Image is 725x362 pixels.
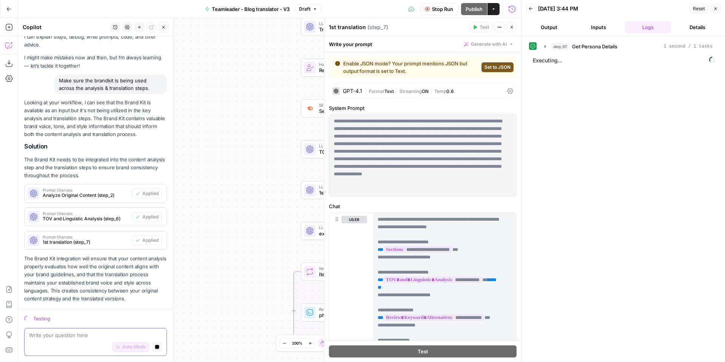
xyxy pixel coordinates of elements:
div: SEO ResearchSemrush Keyword Magic ToolStep 19 [301,99,418,118]
button: Set to JSON [481,62,514,72]
span: | [394,87,400,94]
span: Run Code · Python [319,306,395,312]
span: step_67 [551,43,569,50]
span: Prompt Changes [43,235,129,239]
div: Run Code · Pythonphyton hreflang mappingStep 25 [301,303,418,322]
span: Get Persona Details [572,43,617,50]
button: Inputs [575,21,622,33]
span: Translate Focus Keyword [319,26,396,33]
span: ( step_7 ) [367,23,388,31]
button: Stop Run [420,3,458,15]
button: Test [469,22,492,32]
p: The Brand Kit integration will ensure that your content analysis properly evaluates how well the ... [24,255,167,303]
div: LLM · GPT-4.1extract links from translationStep 23 [301,222,418,240]
span: Iteration - hreflang mapping [319,271,395,278]
button: Applied [132,212,162,222]
span: | [429,87,434,94]
span: LLM · GPT-4o [319,143,398,149]
span: Draft [299,6,310,12]
span: LLM · GPT-4.1 [319,224,395,231]
div: LoopIterationIteration - hreflang mappingStep 24 [301,263,418,281]
span: LLM · GPT-4.1 [319,184,398,190]
span: LLM · GPT-4o [319,20,396,26]
span: Executing... [531,54,717,67]
div: Copilot [23,23,108,31]
div: LLM · GPT-4.11st translationStep 7 [301,181,418,199]
div: Enable JSON mode? Your prompt mentions JSON but output format is set to Text. [335,60,478,75]
span: Streaming [400,88,422,94]
div: Write your prompt [324,36,521,52]
span: Applied [142,190,159,197]
button: Draft [296,4,321,14]
button: Publish [461,3,487,15]
span: Test [418,348,428,355]
span: Applied [142,213,159,220]
span: Prompt Changes [43,188,129,192]
div: LLM · GPT-4oTOV and Linguistic AnalysisStep 6 [301,140,418,158]
span: Analyze Original Content (step_2) [43,192,129,199]
button: user [341,216,367,223]
button: Details [674,21,720,33]
span: Human Review [319,61,396,67]
span: TOV and Linguistic Analysis [319,148,398,156]
span: 1 second / 1 tasks [663,43,713,50]
p: I might make mistakes now and then, but I’m always learning — let’s tackle it together! [24,54,167,70]
button: Teamleader - Blog translator - V3 [201,3,294,15]
span: phyton hreflang mapping [319,311,395,319]
span: Teamleader - Blog translator - V3 [212,5,290,13]
span: 100% [292,340,302,346]
div: Testing [33,315,167,322]
span: Applied [142,237,159,244]
p: The Brand Kit needs to be integrated into the content analysis step and the translation steps to ... [24,156,167,179]
span: Stop Run [432,5,453,13]
span: ON [422,88,429,94]
span: SEO Research [319,102,396,108]
button: Applied [132,235,162,245]
span: Publish [466,5,483,13]
button: Logs [625,21,671,33]
button: Reset [690,4,708,14]
span: Format [369,88,384,94]
span: 1st translation [319,189,398,196]
div: LLM · GPT-4oTranslate Focus KeywordStep 18 [301,18,418,36]
span: | [365,87,369,94]
span: Iteration [319,265,395,271]
span: extract links from translation [319,230,395,237]
span: Set to JSON [484,64,511,71]
span: TOV and Linguistic Analysis (step_6) [43,215,129,222]
p: I can explain steps, debug, write prompts, code, and offer advice. [24,33,167,49]
span: Review Keyword Alternatives [319,67,396,74]
div: GPT-4.1 [343,88,362,94]
button: Applied [132,189,162,198]
span: Test [480,24,489,31]
label: System Prompt [329,104,517,112]
div: Make sure the brandkit is being used across the analysis & translation steps. [54,74,167,94]
div: 1st translation [329,23,467,31]
span: Semrush Keyword Magic Tool [319,107,396,115]
div: Human ReviewReview Keyword AlternativesStep 12 [301,59,418,77]
button: 1 second / 1 tasks [540,40,717,53]
span: Prompt Changes [43,212,129,215]
h2: Solution [24,143,167,150]
span: Text [384,88,394,94]
button: Auto Mode [112,342,149,352]
img: 8a3tdog8tf0qdwwcclgyu02y995m [306,105,314,112]
span: 0.6 [446,88,454,94]
label: Chat [329,203,517,210]
button: Test [329,345,517,357]
button: Output [526,21,572,33]
span: Auto Mode [122,343,146,350]
p: Looking at your workflow, I can see that the Brand Kit is available as an input but it's not bein... [24,99,167,139]
span: Temp [434,88,446,94]
span: Reset [693,5,705,12]
button: Generate with AI [461,39,517,49]
span: Generate with AI [471,41,507,48]
span: 1st translation (step_7) [43,239,129,246]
